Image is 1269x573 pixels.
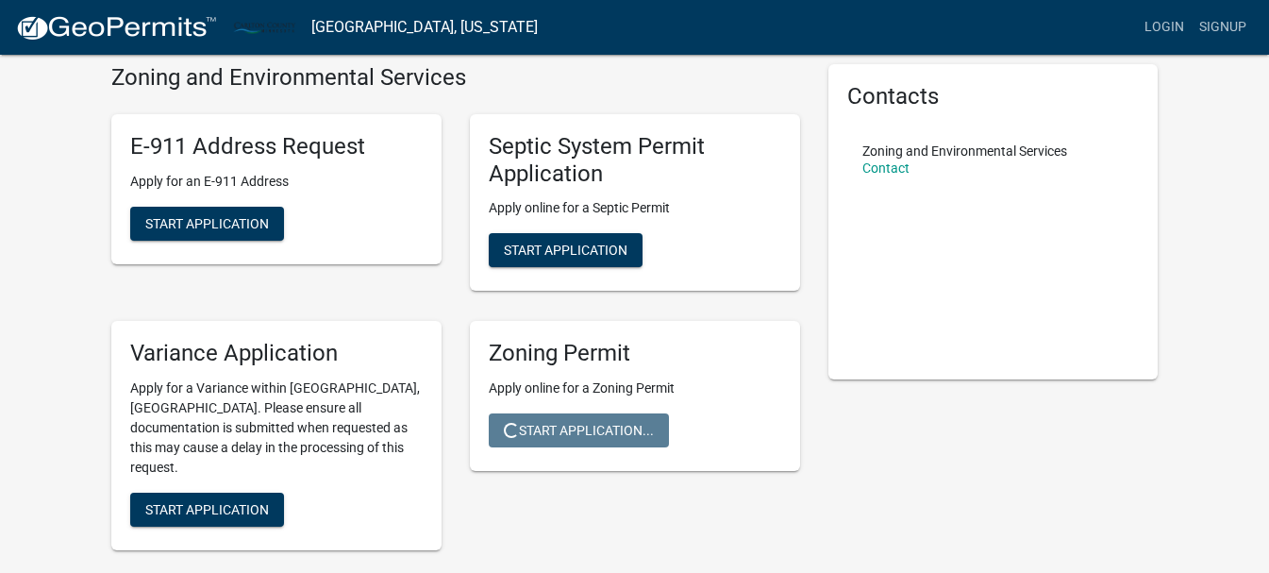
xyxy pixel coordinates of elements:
button: Start Application [130,207,284,241]
h5: Contacts [847,83,1140,110]
a: Login [1137,9,1192,45]
p: Apply online for a Zoning Permit [489,379,781,398]
span: Start Application [504,243,627,258]
p: Apply for a Variance within [GEOGRAPHIC_DATA], [GEOGRAPHIC_DATA]. Please ensure all documentation... [130,379,423,478]
h5: Septic System Permit Application [489,133,781,188]
span: Start Application... [504,423,654,438]
p: Zoning and Environmental Services [862,144,1067,158]
img: Carlton County, Minnesota [232,14,296,40]
button: Start Application [489,233,643,267]
h5: Variance Application [130,340,423,367]
h5: E-911 Address Request [130,133,423,160]
h5: Zoning Permit [489,340,781,367]
span: Start Application [145,215,269,230]
a: [GEOGRAPHIC_DATA], [US_STATE] [311,11,538,43]
a: Signup [1192,9,1254,45]
a: Contact [862,160,910,176]
button: Start Application... [489,413,669,447]
button: Start Application [130,493,284,527]
p: Apply for an E-911 Address [130,172,423,192]
p: Apply online for a Septic Permit [489,198,781,218]
h4: Zoning and Environmental Services [111,64,800,92]
span: Start Application [145,502,269,517]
